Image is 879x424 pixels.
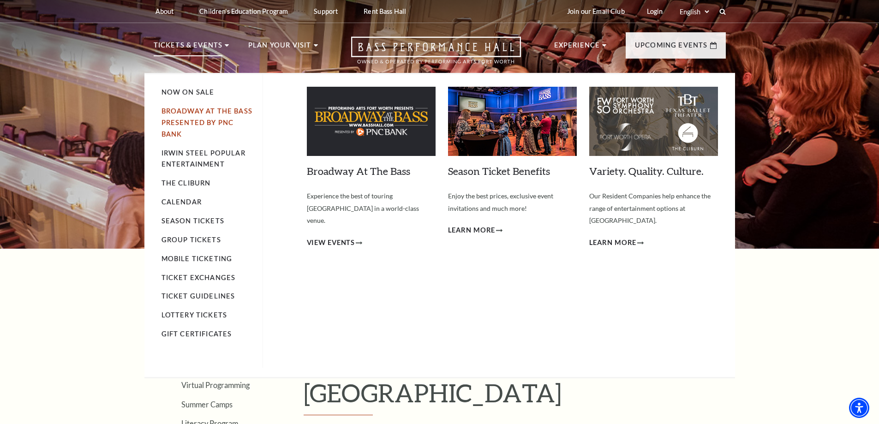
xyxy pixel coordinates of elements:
a: Mobile Ticketing [161,255,233,263]
img: Variety. Quality. Culture. [589,87,718,156]
a: Season Ticket Benefits [448,165,550,177]
p: About [155,7,174,15]
a: Lottery Tickets [161,311,227,319]
a: The Cliburn [161,179,211,187]
a: Season Tickets [161,217,224,225]
a: Gift Certificates [161,330,232,338]
img: Broadway At The Bass [307,87,436,156]
a: View Events [307,237,363,249]
a: Broadway At The Bass [307,165,410,177]
p: Rent Bass Hall [364,7,406,15]
a: Virtual Programming [181,381,250,389]
select: Select: [678,7,711,16]
a: Ticket Guidelines [161,292,235,300]
a: Learn More Season Ticket Benefits [448,225,503,236]
a: Irwin Steel Popular Entertainment [161,149,245,168]
p: Tickets & Events [154,40,223,56]
a: Calendar [161,198,202,206]
a: Now On Sale [161,88,215,96]
span: Learn More [448,225,496,236]
p: Enjoy the best prices, exclusive event invitations and much more! [448,190,577,215]
p: Experience [554,40,600,56]
p: Upcoming Events [635,40,708,56]
a: Ticket Exchanges [161,274,236,281]
p: Experience the best of touring [GEOGRAPHIC_DATA] in a world-class venue. [307,190,436,227]
a: Learn More Variety. Quality. Culture. [589,237,644,249]
a: Broadway At The Bass presented by PNC Bank [161,107,252,138]
p: Plan Your Visit [248,40,311,56]
div: Accessibility Menu [849,398,869,418]
a: Group Tickets [161,236,221,244]
p: Children's Education Program [199,7,288,15]
span: Learn More [589,237,637,249]
a: Summer Camps [181,400,233,409]
a: Open this option [318,36,554,73]
img: Season Ticket Benefits [448,87,577,156]
a: Variety. Quality. Culture. [589,165,704,177]
span: View Events [307,237,355,249]
p: Support [314,7,338,15]
p: Our Resident Companies help enhance the range of entertainment options at [GEOGRAPHIC_DATA]. [589,190,718,227]
h1: Broadway Bridges at [GEOGRAPHIC_DATA] [304,348,726,416]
